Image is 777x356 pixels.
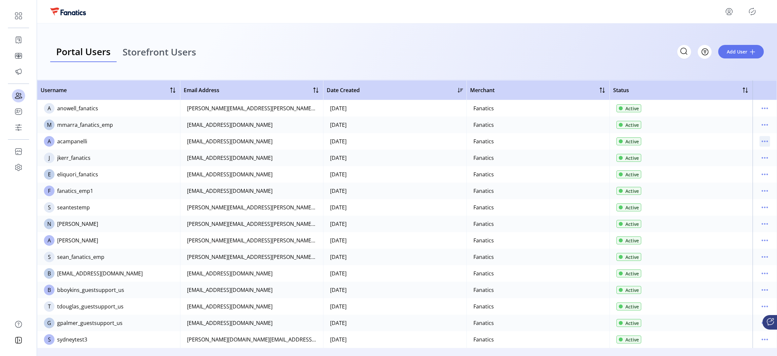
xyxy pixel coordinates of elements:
span: Email Address [184,86,219,94]
span: Username [41,86,67,94]
button: menu [759,252,770,262]
td: [DATE] [323,150,466,166]
span: Active [625,287,639,294]
div: [EMAIL_ADDRESS][DOMAIN_NAME] [187,154,273,162]
span: M [47,121,52,129]
td: [DATE] [323,249,466,265]
div: [EMAIL_ADDRESS][DOMAIN_NAME] [187,286,273,294]
span: S [48,203,51,211]
div: [PERSON_NAME][EMAIL_ADDRESS][PERSON_NAME][DOMAIN_NAME] [187,236,316,244]
button: Filter Button [698,45,712,59]
span: Active [625,138,639,145]
span: A [48,236,51,244]
span: S [48,253,51,261]
span: Active [625,221,639,228]
div: Fanatics [473,220,494,228]
span: J [49,154,50,162]
button: menu [759,301,770,312]
a: Portal Users [50,42,117,62]
div: Fanatics [473,121,494,129]
span: Active [625,303,639,310]
span: A [48,137,51,145]
td: [DATE] [323,265,466,282]
input: Search [677,45,691,59]
button: menu [759,318,770,328]
div: [EMAIL_ADDRESS][DOMAIN_NAME] [187,319,273,327]
span: Active [625,171,639,178]
span: N [47,220,51,228]
div: [PERSON_NAME][EMAIL_ADDRESS][PERSON_NAME][DOMAIN_NAME] [187,104,316,112]
div: Fanatics [473,319,494,327]
td: [DATE] [323,216,466,232]
button: menu [759,334,770,345]
button: menu [759,268,770,279]
div: Fanatics [473,104,494,112]
div: Fanatics [473,170,494,178]
span: B [48,286,51,294]
button: menu [759,186,770,196]
button: menu [759,153,770,163]
span: Active [625,188,639,195]
td: [DATE] [323,315,466,331]
span: Active [625,237,639,244]
td: [DATE] [323,232,466,249]
button: menu [759,219,770,229]
div: mmarra_fanatics_emp [57,121,113,129]
div: Fanatics [473,269,494,277]
div: Fanatics [473,154,494,162]
td: [DATE] [323,199,466,216]
span: Active [625,254,639,261]
button: menu [759,103,770,114]
td: [DATE] [323,117,466,133]
div: [PERSON_NAME][DOMAIN_NAME][EMAIL_ADDRESS][DOMAIN_NAME] [187,336,316,343]
div: Fanatics [473,253,494,261]
span: Active [625,270,639,277]
span: Active [625,320,639,327]
div: fanatics_emp1 [57,187,93,195]
div: [EMAIL_ADDRESS][DOMAIN_NAME] [187,187,273,195]
div: [PERSON_NAME][EMAIL_ADDRESS][PERSON_NAME][DOMAIN_NAME] [187,220,316,228]
div: [EMAIL_ADDRESS][DOMAIN_NAME] [187,170,273,178]
span: F [48,187,51,195]
div: Fanatics [473,137,494,145]
div: [PERSON_NAME][EMAIL_ADDRESS][PERSON_NAME][DOMAIN_NAME] [187,253,316,261]
div: sydneytest3 [57,336,87,343]
td: [DATE] [323,298,466,315]
button: Add User [718,45,764,58]
td: [DATE] [323,331,466,348]
span: Active [625,105,639,112]
button: menu [759,120,770,130]
img: logo [50,8,86,15]
div: [PERSON_NAME] [57,236,98,244]
div: [PERSON_NAME] [57,220,98,228]
div: Fanatics [473,203,494,211]
div: [EMAIL_ADDRESS][DOMAIN_NAME] [187,303,273,310]
span: T [48,303,51,310]
div: gpalmer_guestsupport_us [57,319,123,327]
span: Storefront Users [123,47,196,56]
div: [EMAIL_ADDRESS][DOMAIN_NAME] [187,269,273,277]
div: [EMAIL_ADDRESS][DOMAIN_NAME] [187,137,273,145]
span: Active [625,155,639,161]
span: A [48,104,51,112]
span: Portal Users [56,47,111,56]
button: menu [759,285,770,295]
div: Fanatics [473,303,494,310]
button: menu [724,6,734,17]
div: jkerr_fanatics [57,154,91,162]
div: Fanatics [473,286,494,294]
a: Storefront Users [117,42,202,62]
div: sean_fanatics_emp [57,253,104,261]
div: seantestemp [57,203,90,211]
div: acampanelli [57,137,87,145]
button: menu [759,202,770,213]
button: menu [759,235,770,246]
span: Add User [727,48,747,55]
span: Active [625,204,639,211]
span: B [48,269,51,277]
div: Fanatics [473,236,494,244]
span: Active [625,122,639,128]
div: [EMAIL_ADDRESS][DOMAIN_NAME] [187,121,273,129]
div: tdouglas_guestsupport_us [57,303,124,310]
td: [DATE] [323,100,466,117]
